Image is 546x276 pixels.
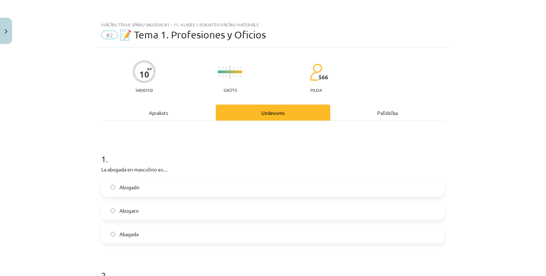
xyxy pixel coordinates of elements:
[101,142,445,164] h1: 1 .
[219,67,220,69] img: icon-short-line-57e1e144782c952c97e751825c79c345078a6d821885a25fce030b3d8c18986b.svg
[119,230,139,238] span: Abagada
[233,75,234,77] img: icon-short-line-57e1e144782c952c97e751825c79c345078a6d821885a25fce030b3d8c18986b.svg
[111,185,115,190] input: Abogado
[226,67,227,69] img: icon-short-line-57e1e144782c952c97e751825c79c345078a6d821885a25fce030b3d8c18986b.svg
[224,87,237,92] p: Grūts
[101,22,445,27] div: Mācību tēma: Spāņu valodas b1 - 11. klases 1.ieskaites mācību materiāls
[147,67,152,71] span: XP
[219,75,220,77] img: icon-short-line-57e1e144782c952c97e751825c79c345078a6d821885a25fce030b3d8c18986b.svg
[111,232,115,237] input: Abagada
[310,63,322,81] img: students-c634bb4e5e11cddfef0936a35e636f08e4e9abd3cc4e673bd6f9a4125e45ecb1.svg
[139,69,149,79] div: 10
[101,166,445,173] p: La abogada en masculino es…
[240,75,241,77] img: icon-short-line-57e1e144782c952c97e751825c79c345078a6d821885a25fce030b3d8c18986b.svg
[226,75,227,77] img: icon-short-line-57e1e144782c952c97e751825c79c345078a6d821885a25fce030b3d8c18986b.svg
[101,31,118,39] span: #2
[119,29,266,41] span: 📝 Tema 1. Profesiones y Oficios
[133,87,156,92] p: Saņemsi
[119,184,139,191] span: Abogado
[216,105,330,121] div: Uzdevums
[330,105,445,121] div: Palīdzība
[240,67,241,69] img: icon-short-line-57e1e144782c952c97e751825c79c345078a6d821885a25fce030b3d8c18986b.svg
[101,105,216,121] div: Apraksts
[111,208,115,213] input: Abogato
[318,74,328,80] span: 566
[119,207,139,214] span: Abogato
[310,87,322,92] p: pilda
[233,67,234,69] img: icon-short-line-57e1e144782c952c97e751825c79c345078a6d821885a25fce030b3d8c18986b.svg
[5,29,7,34] img: icon-close-lesson-0947bae3869378f0d4975bcd49f059093ad1ed9edebbc8119c70593378902aed.svg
